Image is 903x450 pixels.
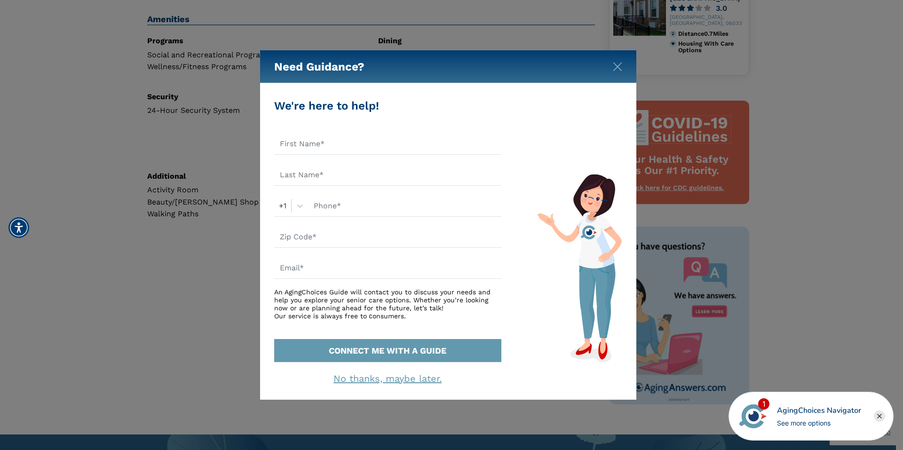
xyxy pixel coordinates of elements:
[777,418,861,428] div: See more options
[758,398,769,410] div: 1
[777,405,861,416] div: AgingChoices Navigator
[274,97,501,114] div: We're here to help!
[8,217,29,238] div: Accessibility Menu
[333,373,442,384] a: No thanks, maybe later.
[874,411,885,422] div: Close
[274,226,501,248] input: Zip Code*
[274,288,501,320] div: An AgingChoices Guide will contact you to discuss your needs and help you explore your senior car...
[737,400,769,432] img: avatar
[613,60,622,70] button: Close
[613,62,622,71] img: modal-close.svg
[274,50,364,83] h5: Need Guidance?
[537,174,622,362] img: match-guide-form.svg
[274,339,501,362] button: CONNECT ME WITH A GUIDE
[274,133,501,155] input: First Name*
[274,164,501,186] input: Last Name*
[308,195,501,217] input: Phone*
[274,257,501,279] input: Email*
